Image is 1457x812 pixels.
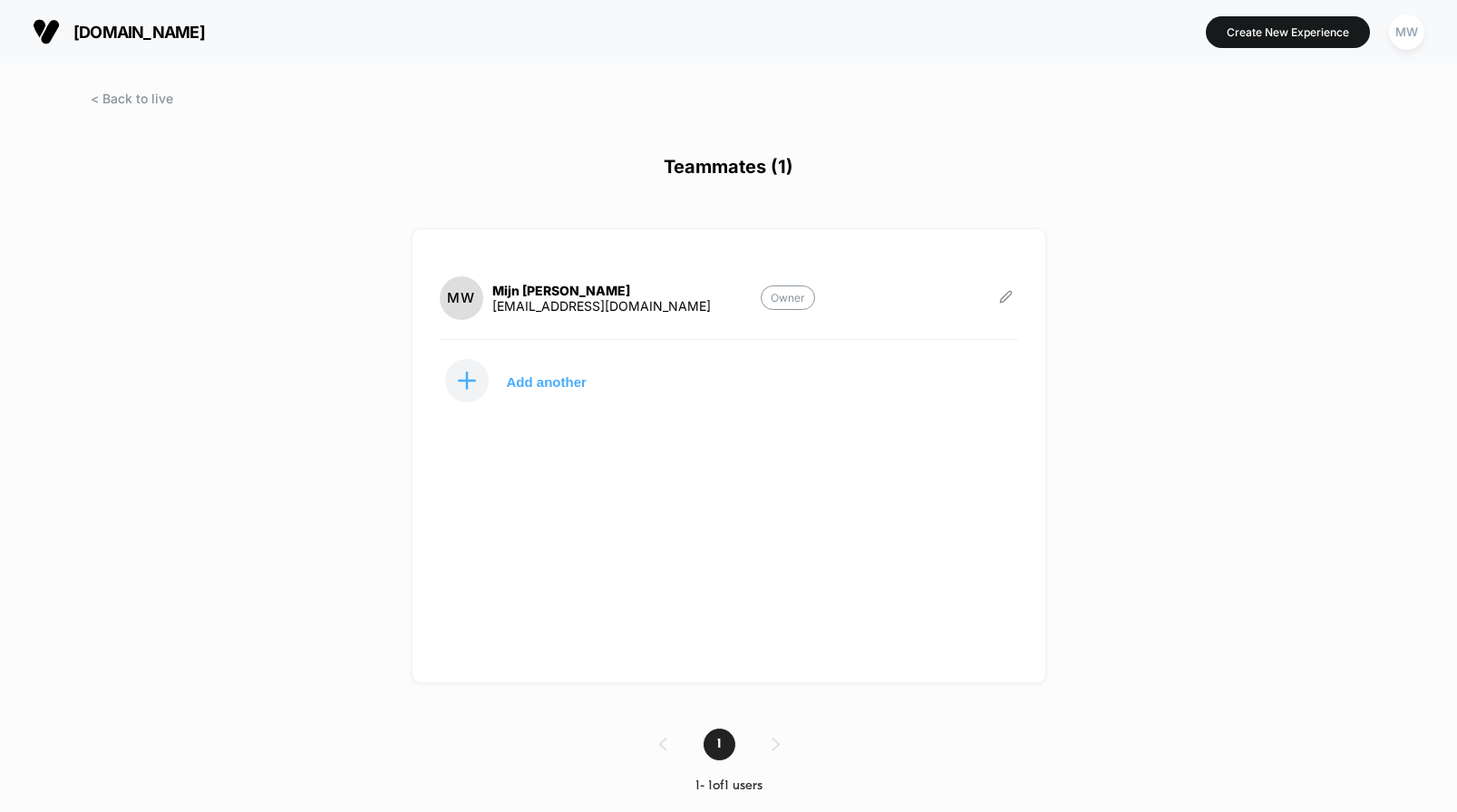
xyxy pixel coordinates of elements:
[27,17,210,46] button: [DOMAIN_NAME]
[33,18,60,45] img: Visually logo
[447,289,475,306] p: MW
[440,358,621,403] button: Add another
[704,729,735,760] span: 1
[1389,14,1424,50] div: MW
[761,285,815,310] p: Owner
[73,23,205,42] span: [DOMAIN_NAME]
[507,377,587,386] p: Add another
[492,283,711,298] div: Mijn [PERSON_NAME]
[1206,16,1370,48] button: Create New Experience
[1384,14,1430,51] button: MW
[492,298,711,314] div: [EMAIL_ADDRESS][DOMAIN_NAME]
